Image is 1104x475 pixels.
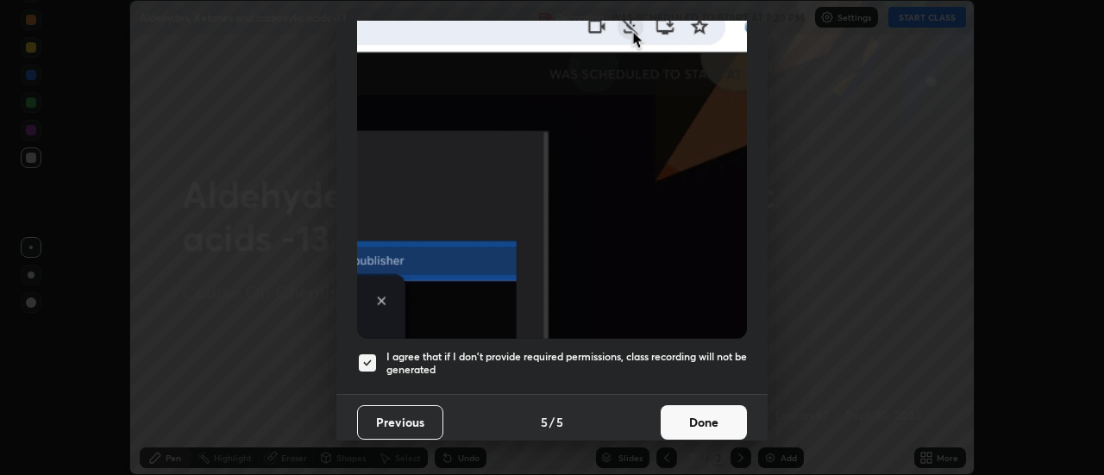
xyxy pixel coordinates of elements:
[541,413,548,431] h4: 5
[357,405,443,440] button: Previous
[386,350,747,377] h5: I agree that if I don't provide required permissions, class recording will not be generated
[549,413,555,431] h4: /
[661,405,747,440] button: Done
[556,413,563,431] h4: 5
